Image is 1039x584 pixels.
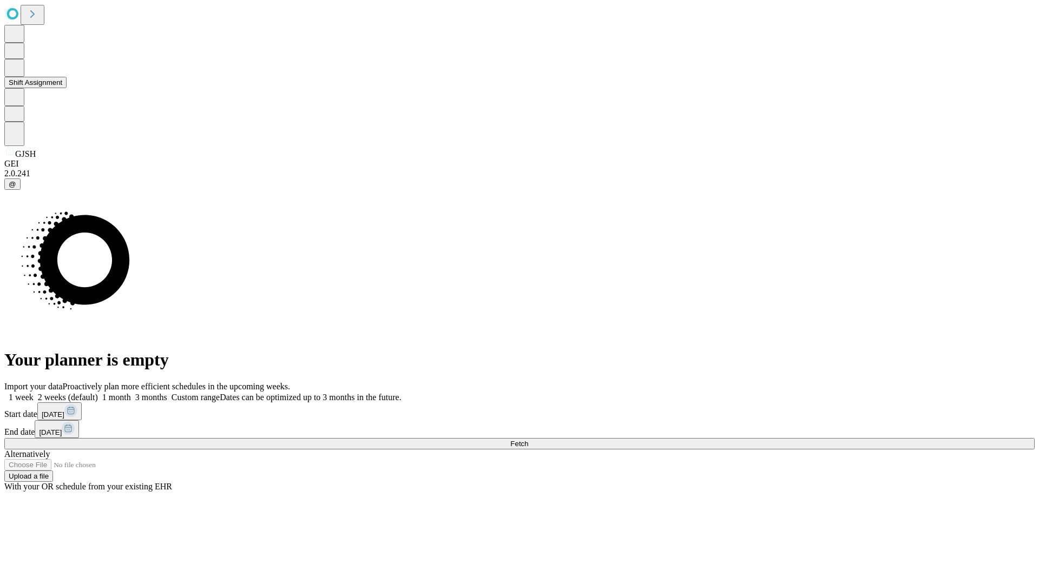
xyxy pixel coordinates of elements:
[9,180,16,188] span: @
[102,393,131,402] span: 1 month
[4,382,63,391] span: Import your data
[4,350,1035,370] h1: Your planner is empty
[4,402,1035,420] div: Start date
[4,178,21,190] button: @
[4,169,1035,178] div: 2.0.241
[510,440,528,448] span: Fetch
[37,402,82,420] button: [DATE]
[35,420,79,438] button: [DATE]
[4,470,53,482] button: Upload a file
[172,393,220,402] span: Custom range
[4,159,1035,169] div: GEI
[135,393,167,402] span: 3 months
[4,482,172,491] span: With your OR schedule from your existing EHR
[4,449,50,459] span: Alternatively
[39,428,62,436] span: [DATE]
[15,149,36,158] span: GJSH
[9,393,34,402] span: 1 week
[4,438,1035,449] button: Fetch
[220,393,401,402] span: Dates can be optimized up to 3 months in the future.
[63,382,290,391] span: Proactively plan more efficient schedules in the upcoming weeks.
[42,410,64,419] span: [DATE]
[38,393,98,402] span: 2 weeks (default)
[4,77,67,88] button: Shift Assignment
[4,420,1035,438] div: End date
